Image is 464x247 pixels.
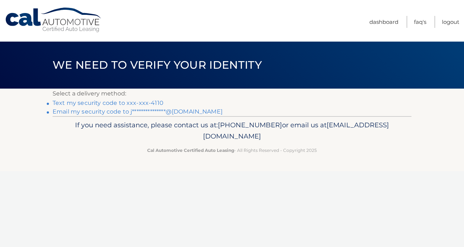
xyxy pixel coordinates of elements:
a: Dashboard [369,16,398,28]
p: - All Rights Reserved - Copyright 2025 [57,146,407,154]
p: If you need assistance, please contact us at: or email us at [57,119,407,142]
a: Cal Automotive [5,7,103,33]
a: FAQ's [414,16,426,28]
p: Select a delivery method: [53,89,411,99]
span: We need to verify your identity [53,58,262,72]
strong: Cal Automotive Certified Auto Leasing [147,148,234,153]
a: Text my security code to xxx-xxx-4110 [53,99,163,106]
span: [PHONE_NUMBER] [218,121,282,129]
a: Logout [442,16,459,28]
